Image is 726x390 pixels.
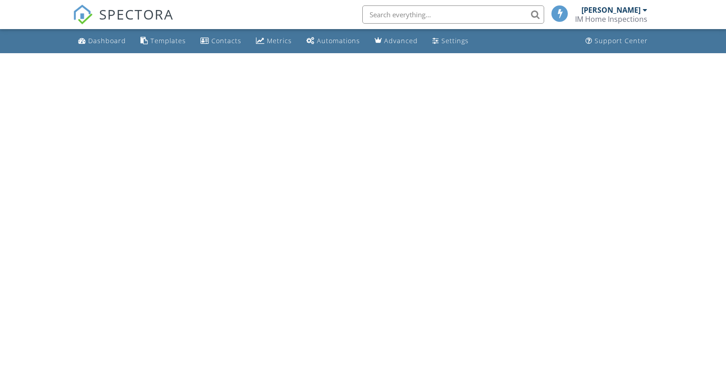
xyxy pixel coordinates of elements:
[575,15,647,24] div: IM Home Inspections
[267,36,292,45] div: Metrics
[581,5,641,15] div: [PERSON_NAME]
[252,33,295,50] a: Metrics
[197,33,245,50] a: Contacts
[99,5,174,24] span: SPECTORA
[317,36,360,45] div: Automations
[441,36,469,45] div: Settings
[582,33,651,50] a: Support Center
[137,33,190,50] a: Templates
[88,36,126,45] div: Dashboard
[73,5,93,25] img: The Best Home Inspection Software - Spectora
[371,33,421,50] a: Advanced
[75,33,130,50] a: Dashboard
[362,5,544,24] input: Search everything...
[384,36,418,45] div: Advanced
[303,33,364,50] a: Automations (Basic)
[211,36,241,45] div: Contacts
[595,36,648,45] div: Support Center
[150,36,186,45] div: Templates
[429,33,472,50] a: Settings
[73,12,174,31] a: SPECTORA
